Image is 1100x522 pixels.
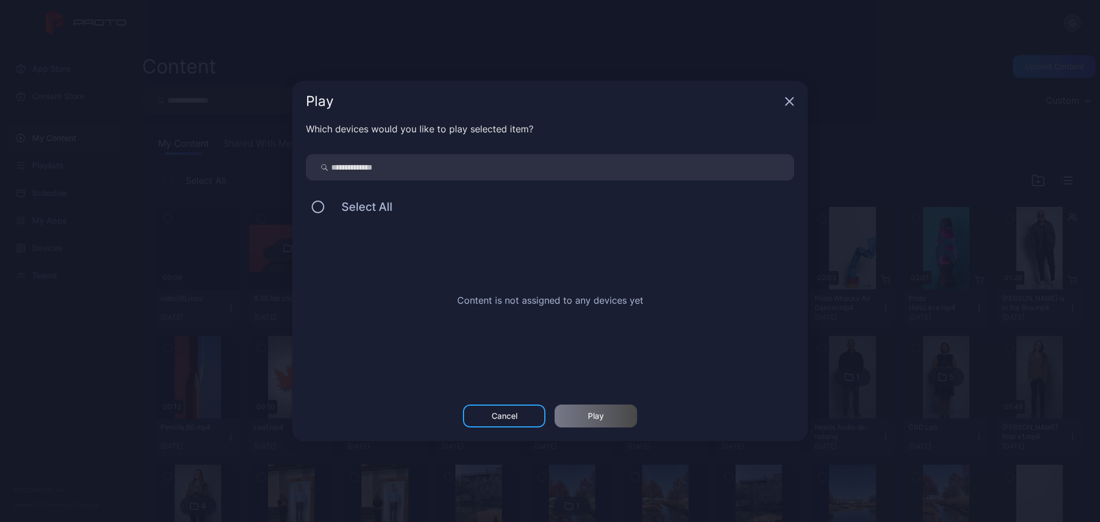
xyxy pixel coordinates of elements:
div: Play [588,411,604,421]
span: Select All [330,200,392,214]
div: Play [306,95,780,108]
button: Play [555,405,637,427]
p: Content is not assigned to any devices yet [457,293,643,307]
div: Which devices would you like to play selected item? [306,122,794,136]
button: Cancel [463,405,545,427]
div: Cancel [492,411,517,421]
